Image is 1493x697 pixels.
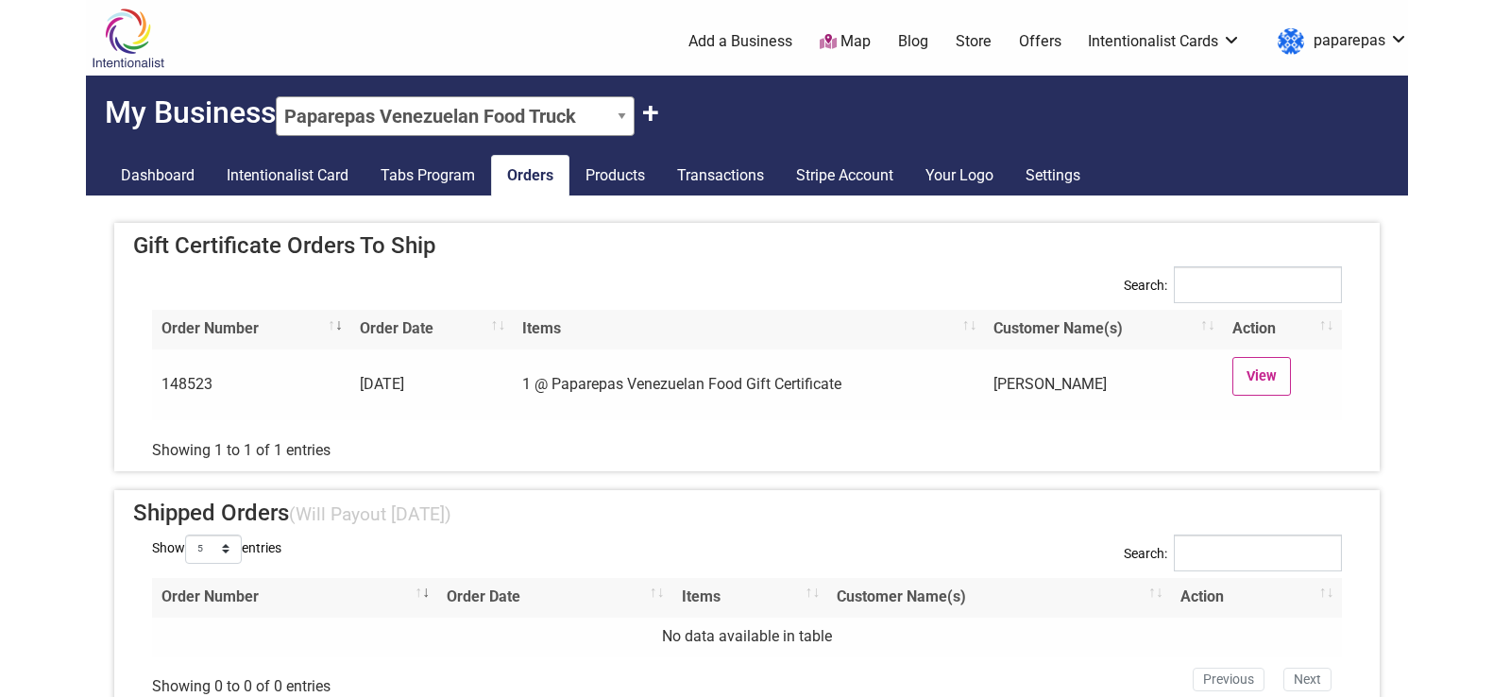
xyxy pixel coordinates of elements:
a: Store [956,31,992,52]
label: Search: [1124,535,1342,586]
a: Blog [898,31,928,52]
a: Orders [491,155,569,196]
th: Order Date: activate to sort column ascending [437,578,672,618]
th: Action: activate to sort column ascending [1171,578,1342,618]
a: View [1232,357,1292,396]
h4: Gift Certificate Orders To Ship [133,232,1361,260]
th: Order Date: activate to sort column ascending [350,310,513,349]
a: Dashboard [105,155,211,196]
input: Search: [1174,266,1342,303]
button: Claim Another [642,94,659,130]
a: Transactions [661,155,780,196]
h4: Shipped Orders [133,500,1361,527]
a: Settings [1009,155,1096,196]
a: Stripe Account [780,155,909,196]
td: No data available in table [152,618,1342,657]
a: Your Logo [909,155,1009,196]
td: [DATE] [350,349,513,420]
a: Intentionalist Cards [1088,31,1241,52]
small: (Will Payout [DATE]) [289,503,451,525]
select: Showentries [185,535,242,564]
img: Intentionalist [83,8,173,69]
th: Items: activate to sort column ascending [672,578,828,618]
a: Map [820,31,871,53]
th: Order Number: activate to sort column ascending [152,310,350,349]
th: Customer Name(s): activate to sort column ascending [827,578,1170,618]
div: Showing 1 to 1 of 1 entries [152,426,632,462]
td: 148523 [152,349,350,420]
th: Customer Name(s): activate to sort column ascending [984,310,1222,349]
th: Order Number: activate to sort column ascending [152,578,437,618]
a: Tabs Program [365,155,491,196]
input: Search: [1174,535,1342,571]
a: Add a Business [688,31,792,52]
label: Show entries [152,535,281,564]
h2: My Business [86,76,1408,136]
a: Offers [1019,31,1061,52]
td: [PERSON_NAME] [984,349,1222,420]
a: paparepas [1268,25,1408,59]
a: Products [569,155,661,196]
label: Search: [1124,266,1342,318]
td: 1 @ Paparepas Venezuelan Food Gift Certificate [513,349,984,420]
a: Intentionalist Card [211,155,365,196]
th: Action: activate to sort column ascending [1223,310,1342,349]
th: Items: activate to sort column ascending [513,310,984,349]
